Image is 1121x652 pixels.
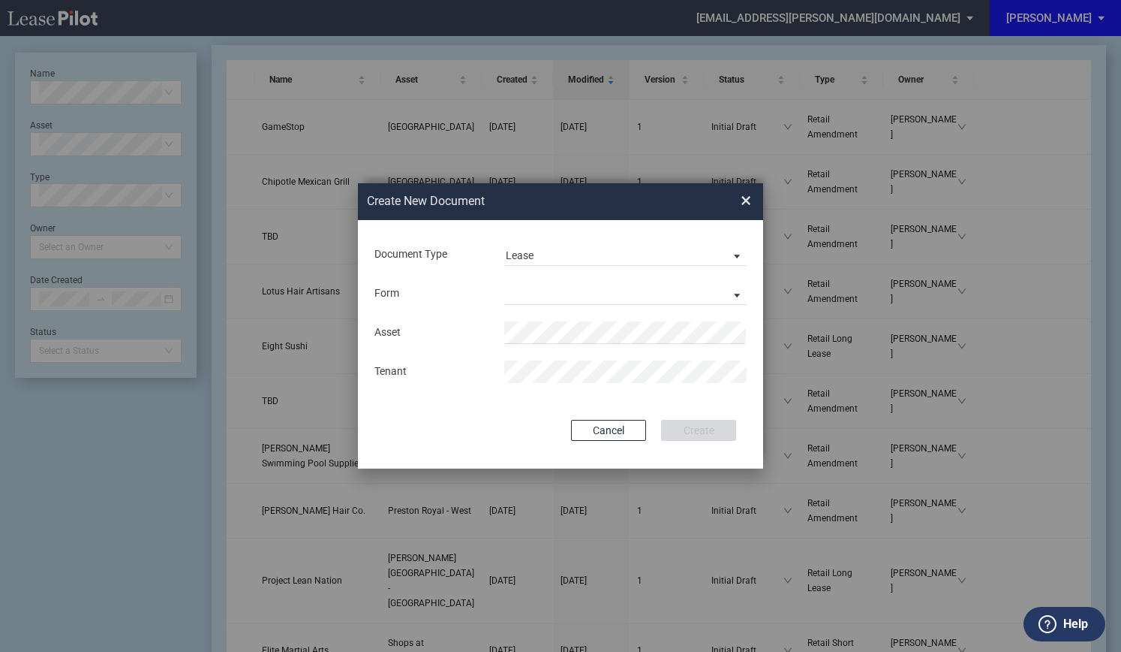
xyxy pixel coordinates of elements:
[365,247,495,262] div: Document Type
[506,249,533,261] div: Lease
[571,420,646,441] button: Cancel
[661,420,736,441] button: Create
[365,286,495,301] div: Form
[741,189,751,213] span: ×
[367,193,687,210] h2: Create New Document
[504,243,747,266] md-select: Document Type: Lease
[504,282,747,305] md-select: Lease Form
[358,183,763,469] md-dialog: Create New ...
[365,325,495,340] div: Asset
[1063,614,1088,634] label: Help
[365,364,495,379] div: Tenant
